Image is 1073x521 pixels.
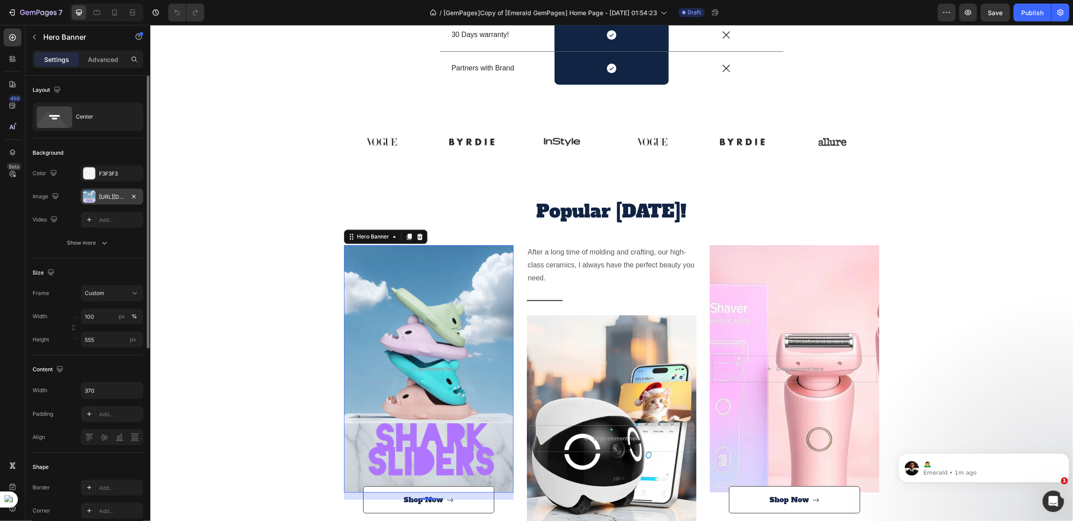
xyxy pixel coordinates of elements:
[1021,8,1044,17] div: Publish
[33,235,143,251] button: Show more
[81,308,143,324] input: px%
[99,484,141,492] div: Add...
[33,386,47,394] div: Width
[301,39,393,48] p: Partners with Brand
[1014,4,1051,21] button: Publish
[99,216,141,224] div: Add...
[129,311,140,322] button: px
[33,410,53,418] div: Padding
[58,7,62,18] p: 7
[570,110,615,124] img: gempages_534826193967383692-b58e837c-56a0-4b14-8415-d633382012fd.svg
[480,110,525,124] img: gempages_534826193967383692-9eba036f-13ae-4ad5-9768-57d224005920.svg
[67,238,109,247] div: Show more
[116,311,127,322] button: %
[895,435,1073,497] iframe: Intercom notifications message
[33,433,45,441] div: Align
[33,267,56,279] div: Size
[99,193,125,201] div: [URL][DOMAIN_NAME]
[99,507,141,515] div: Add...
[213,461,344,488] a: Shop Now
[194,220,363,468] div: Overlay
[150,25,1073,521] iframe: To enrich screen reader interactions, please activate Accessibility in Grammarly extension settings
[688,8,701,16] span: Draft
[260,340,307,348] div: Drop element here
[619,468,659,481] p: Shop Now
[194,220,363,468] div: Background Image
[626,340,673,348] div: Drop element here
[559,220,729,468] div: Overlay
[33,336,49,344] label: Height
[443,8,657,17] span: [GemPages]Copy of [Emerald GemPages] Home Page - [DATE] 01:54:23
[8,95,21,102] div: 450
[76,107,130,127] div: Center
[33,507,50,515] div: Corner
[439,8,442,17] span: /
[988,9,1003,16] span: Save
[33,84,62,96] div: Layout
[33,463,49,471] div: Shape
[132,312,137,320] div: %
[377,221,545,259] p: After a long time of molding and crafting, our high-class ceramics, I always have the perfect bea...
[119,312,125,320] div: px
[559,220,729,468] div: Background Image
[389,110,435,124] img: gempages_534826193967383692-00671629-4b9d-4207-9291-42d54131be75.svg
[130,336,136,343] span: px
[1061,477,1068,484] span: 1
[4,4,66,21] button: 7
[299,110,344,124] img: gempages_534826193967383692-b58e837c-56a0-4b14-8415-d633382012fd.svg
[85,289,104,297] span: Custom
[43,32,119,42] p: Hero Banner
[81,285,143,301] button: Custom
[44,55,69,64] p: Settings
[81,332,143,348] input: px
[33,289,49,297] label: Frame
[443,410,490,417] div: Drop element here
[33,149,63,157] div: Background
[253,468,293,481] p: Shop Now
[1043,491,1064,512] iframe: Intercom live chat
[99,170,141,178] div: F3F3F3
[981,4,1010,21] button: Save
[33,168,59,180] div: Color
[7,163,21,170] div: Beta
[81,382,143,398] input: Auto
[660,110,705,124] img: gempages_534826193967383692-dba87d82-0bc7-4d05-aa5f-26f99d1dacd6.svg
[88,55,118,64] p: Advanced
[33,364,65,376] div: Content
[205,208,240,216] div: Hero Banner
[579,461,710,488] a: Shop Now
[209,110,254,124] img: gempages_534826193967383692-9eba036f-13ae-4ad5-9768-57d224005920.svg
[33,214,59,226] div: Video
[33,484,50,492] div: Border
[33,191,61,203] div: Image
[194,174,729,199] h2: Popular [DATE]!
[168,4,204,21] div: Undo/Redo
[33,312,47,320] label: Width
[99,410,141,418] div: Add...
